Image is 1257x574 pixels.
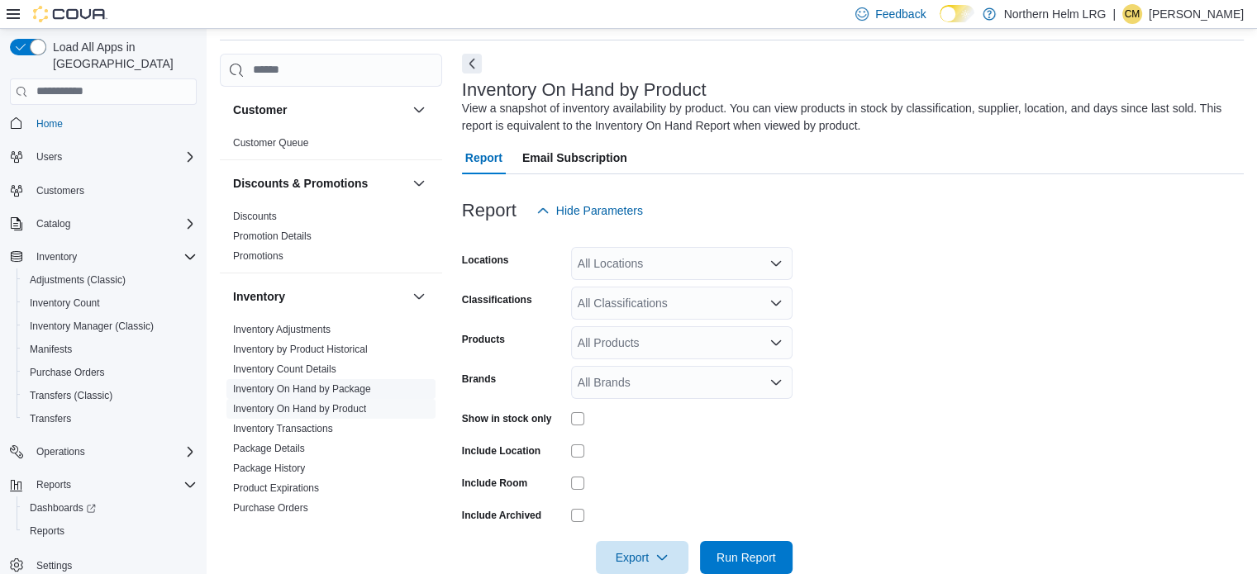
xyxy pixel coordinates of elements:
[233,403,366,415] a: Inventory On Hand by Product
[36,445,85,458] span: Operations
[3,178,203,202] button: Customers
[36,117,63,130] span: Home
[233,137,308,149] a: Customer Queue
[36,478,71,491] span: Reports
[23,521,197,541] span: Reports
[233,462,305,475] span: Package History
[23,386,197,406] span: Transfers (Classic)
[23,363,112,382] a: Purchase Orders
[530,194,650,227] button: Hide Parameters
[233,502,308,514] a: Purchase Orders
[940,22,940,23] span: Dark Mode
[233,501,308,515] span: Purchase Orders
[30,147,197,167] span: Users
[462,80,707,100] h3: Inventory On Hand by Product
[23,521,71,541] a: Reports
[1004,4,1107,24] p: Northern Helm LRG
[233,343,368,356] span: Inventory by Product Historical
[23,270,197,290] span: Adjustments (Classic)
[30,114,69,134] a: Home
[409,173,429,193] button: Discounts & Promotions
[769,336,783,349] button: Open list of options
[23,316,160,336] a: Inventory Manager (Classic)
[233,463,305,474] a: Package History
[233,288,406,305] button: Inventory
[30,442,92,462] button: Operations
[30,180,197,201] span: Customers
[233,481,319,495] span: Product Expirations
[462,254,509,267] label: Locations
[462,100,1236,135] div: View a snapshot of inventory availability by product. You can view products in stock by classific...
[233,210,277,223] span: Discounts
[233,230,312,242] a: Promotion Details
[233,250,283,262] a: Promotions
[233,442,305,455] span: Package Details
[3,145,203,168] button: Users
[769,376,783,389] button: Open list of options
[233,482,319,494] a: Product Expirations
[220,320,442,564] div: Inventory
[1112,4,1116,24] p: |
[233,383,371,395] a: Inventory On Hand by Package
[462,293,532,306] label: Classifications
[30,343,72,356] span: Manifests
[23,363,197,382] span: Purchase Orders
[465,141,502,174] span: Report
[30,181,91,201] a: Customers
[409,100,429,120] button: Customer
[36,150,62,164] span: Users
[409,287,429,306] button: Inventory
[233,402,366,415] span: Inventory On Hand by Product
[30,412,71,425] span: Transfers
[233,211,277,222] a: Discounts
[17,407,203,430] button: Transfers
[17,268,203,292] button: Adjustments (Classic)
[23,386,119,406] a: Transfers (Classic)
[233,324,331,335] a: Inventory Adjustments
[233,344,368,355] a: Inventory by Product Historical
[17,292,203,315] button: Inventory Count
[36,217,70,230] span: Catalog
[1122,4,1142,24] div: Courtney Metson
[30,214,77,234] button: Catalog
[17,361,203,384] button: Purchase Orders
[17,519,203,543] button: Reports
[46,39,197,72] span: Load All Apps in [GEOGRAPHIC_DATA]
[233,136,308,149] span: Customer Queue
[23,270,132,290] a: Adjustments (Classic)
[30,273,126,287] span: Adjustments (Classic)
[23,316,197,336] span: Inventory Manager (Classic)
[30,524,64,538] span: Reports
[23,293,107,313] a: Inventory Count
[462,444,540,458] label: Include Location
[233,423,333,434] a: Inventory Transactions
[233,102,287,118] h3: Customer
[233,288,285,305] h3: Inventory
[875,6,926,22] span: Feedback
[23,293,197,313] span: Inventory Count
[233,323,331,336] span: Inventory Adjustments
[17,315,203,338] button: Inventory Manager (Classic)
[30,442,197,462] span: Operations
[233,102,406,118] button: Customer
[1149,4,1244,24] p: [PERSON_NAME]
[36,184,84,197] span: Customers
[606,541,678,574] span: Export
[233,363,336,376] span: Inventory Count Details
[30,320,154,333] span: Inventory Manager (Classic)
[23,498,197,518] span: Dashboards
[462,54,482,74] button: Next
[556,202,643,219] span: Hide Parameters
[3,245,203,268] button: Inventory
[522,141,627,174] span: Email Subscription
[233,230,312,243] span: Promotion Details
[36,559,72,572] span: Settings
[17,338,203,361] button: Manifests
[233,249,283,263] span: Promotions
[3,440,203,463] button: Operations
[769,257,783,270] button: Open list of options
[3,212,203,235] button: Catalog
[462,333,505,346] label: Products
[1125,4,1140,24] span: CM
[220,133,442,159] div: Customer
